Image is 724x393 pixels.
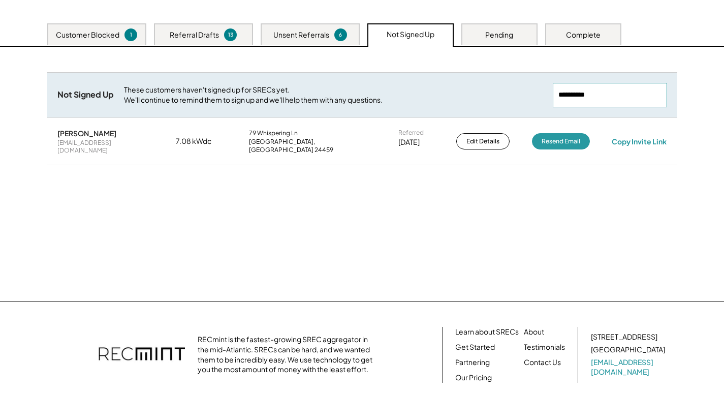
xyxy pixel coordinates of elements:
[532,133,590,149] button: Resend Email
[56,30,119,40] div: Customer Blocked
[455,373,492,383] a: Our Pricing
[176,136,227,146] div: 7.08 kWdc
[99,337,185,373] img: recmint-logotype%403x.png
[124,85,543,105] div: These customers haven't signed up for SRECs yet. We'll continue to remind them to sign up and we'...
[336,31,345,39] div: 6
[566,30,601,40] div: Complete
[249,129,298,137] div: 79 Whispering Ln
[524,342,565,352] a: Testimonials
[249,138,376,154] div: [GEOGRAPHIC_DATA], [GEOGRAPHIC_DATA] 24459
[198,335,378,374] div: RECmint is the fastest-growing SREC aggregator in the mid-Atlantic. SRECs can be hard, and we wan...
[524,327,544,337] a: About
[57,129,116,138] div: [PERSON_NAME]
[57,139,154,155] div: [EMAIL_ADDRESS][DOMAIN_NAME]
[398,129,424,137] div: Referred
[455,327,519,337] a: Learn about SRECs
[387,29,434,40] div: Not Signed Up
[612,137,667,146] div: Copy Invite Link
[273,30,329,40] div: Unsent Referrals
[456,133,510,149] button: Edit Details
[591,345,665,355] div: [GEOGRAPHIC_DATA]
[226,31,235,39] div: 13
[455,357,490,368] a: Partnering
[170,30,219,40] div: Referral Drafts
[591,332,657,342] div: [STREET_ADDRESS]
[524,357,561,368] a: Contact Us
[126,31,136,39] div: 1
[485,30,513,40] div: Pending
[398,137,420,147] div: [DATE]
[591,357,667,377] a: [EMAIL_ADDRESS][DOMAIN_NAME]
[455,342,495,352] a: Get Started
[57,89,114,100] div: Not Signed Up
